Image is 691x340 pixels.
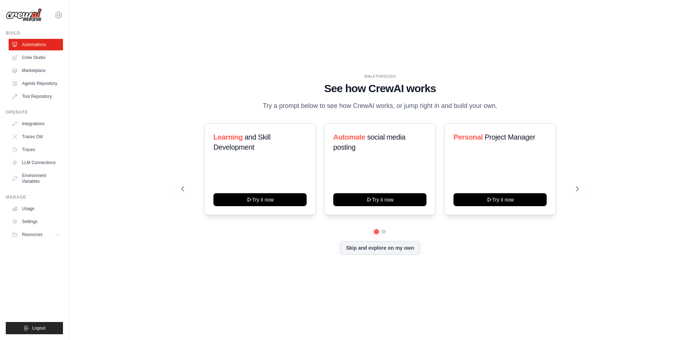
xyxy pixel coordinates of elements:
[9,157,63,168] a: LLM Connections
[6,8,42,22] img: Logo
[453,133,483,141] span: Personal
[9,52,63,63] a: Crew Studio
[9,216,63,227] a: Settings
[213,133,243,141] span: Learning
[9,65,63,76] a: Marketplace
[655,305,691,340] iframe: Chat Widget
[32,325,45,331] span: Logout
[9,118,63,130] a: Integrations
[181,82,579,95] h1: See how CrewAI works
[259,101,501,111] p: Try a prompt below to see how CrewAI works, or jump right in and build your own.
[9,170,63,187] a: Environment Variables
[340,241,420,255] button: Skip and explore on my own
[6,109,63,115] div: Operate
[9,91,63,102] a: Tool Repository
[484,133,535,141] span: Project Manager
[6,30,63,36] div: Build
[9,131,63,142] a: Traces Old
[213,133,270,151] span: and Skill Development
[9,203,63,214] a: Usage
[9,144,63,155] a: Traces
[213,193,307,206] button: Try it now
[333,193,426,206] button: Try it now
[6,322,63,334] button: Logout
[181,74,579,79] div: WALKTHROUGH
[333,133,406,151] span: social media posting
[6,194,63,200] div: Manage
[9,229,63,240] button: Resources
[22,232,42,237] span: Resources
[9,39,63,50] a: Automations
[453,193,547,206] button: Try it now
[333,133,365,141] span: Automate
[9,78,63,89] a: Agents Repository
